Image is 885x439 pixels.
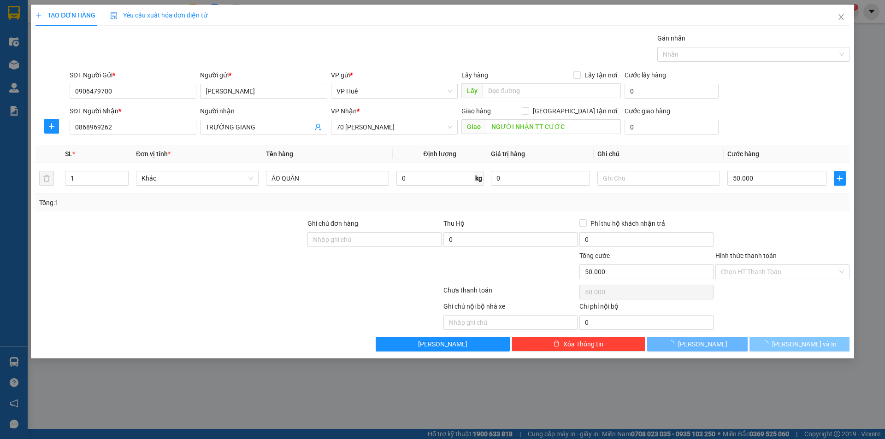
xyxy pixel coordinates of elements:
[828,5,854,30] button: Close
[424,150,456,158] span: Định lượng
[418,339,467,349] span: [PERSON_NAME]
[35,12,42,18] span: plus
[8,47,81,68] span: ↔ [GEOGRAPHIC_DATA]
[727,150,759,158] span: Cước hàng
[749,337,850,351] button: [PERSON_NAME] và In
[529,106,621,116] span: [GEOGRAPHIC_DATA] tận nơi
[715,252,777,259] label: Hình thức thanh toán
[442,285,578,301] div: Chưa thanh toán
[266,150,293,158] span: Tên hàng
[70,70,196,80] div: SĐT Người Gửi
[553,340,560,348] span: delete
[331,107,357,115] span: VP Nhận
[5,41,7,84] img: logo
[657,35,685,42] label: Gán nhãn
[587,218,669,228] span: Phí thu hộ khách nhận trả
[45,123,59,130] span: plus
[461,119,486,134] span: Giao
[200,70,327,80] div: Người gửi
[39,171,54,186] button: delete
[461,71,488,79] span: Lấy hàng
[483,83,621,98] input: Dọc đường
[200,106,327,116] div: Người nhận
[491,171,590,186] input: 0
[647,337,747,351] button: [PERSON_NAME]
[443,315,578,330] input: Nhập ghi chú
[13,7,76,37] strong: CHUYỂN PHÁT NHANH HK BUSLINES
[762,340,772,347] span: loading
[331,70,458,80] div: VP gửi
[625,120,719,135] input: Cước giao hàng
[307,220,358,227] label: Ghi chú đơn hàng
[65,150,72,158] span: SL
[110,12,118,19] img: icon
[336,120,452,134] span: 70 Nguyễn Hữu Huân
[8,39,81,68] span: SAPA, LÀO CAI ↔ [GEOGRAPHIC_DATA]
[563,339,603,349] span: Xóa Thông tin
[625,71,666,79] label: Cước lấy hàng
[491,150,525,158] span: Giá trị hàng
[443,220,465,227] span: Thu Hộ
[136,150,171,158] span: Đơn vị tính
[461,83,483,98] span: Lấy
[512,337,646,351] button: deleteXóa Thông tin
[579,301,714,315] div: Chi phí nội bộ
[625,107,670,115] label: Cước giao hàng
[668,340,678,347] span: loading
[474,171,484,186] span: kg
[142,171,253,185] span: Khác
[772,339,837,349] span: [PERSON_NAME] và In
[834,175,845,182] span: plus
[82,66,144,76] span: HUE1410250038
[266,171,389,186] input: VD: Bàn, Ghế
[110,12,207,19] span: Yêu cầu xuất hóa đơn điện tử
[70,106,196,116] div: SĐT Người Nhận
[307,232,442,247] input: Ghi chú đơn hàng
[834,171,846,186] button: plus
[838,13,845,21] span: close
[625,84,719,99] input: Cước lấy hàng
[314,123,322,131] span: user-add
[336,84,452,98] span: VP Huế
[12,54,81,68] span: ↔ [GEOGRAPHIC_DATA]
[44,119,59,134] button: plus
[678,339,727,349] span: [PERSON_NAME]
[594,145,724,163] th: Ghi chú
[581,70,621,80] span: Lấy tận nơi
[461,107,491,115] span: Giao hàng
[39,198,342,208] div: Tổng: 1
[597,171,720,186] input: Ghi Chú
[486,119,621,134] input: Dọc đường
[443,301,578,315] div: Ghi chú nội bộ nhà xe
[35,12,95,19] span: TẠO ĐƠN HÀNG
[579,252,610,259] span: Tổng cước
[376,337,510,351] button: [PERSON_NAME]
